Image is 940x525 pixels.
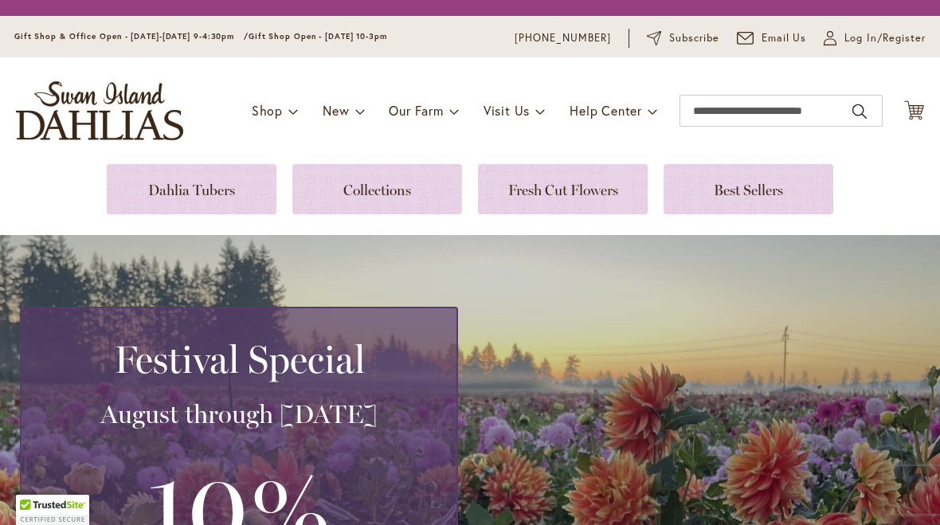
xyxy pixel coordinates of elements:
span: Email Us [762,30,807,46]
span: Subscribe [669,30,719,46]
span: Help Center [570,102,642,119]
span: Gift Shop & Office Open - [DATE]-[DATE] 9-4:30pm / [14,31,249,41]
a: [PHONE_NUMBER] [515,30,611,46]
span: Visit Us [484,102,530,119]
h3: August through [DATE] [41,398,437,430]
span: Our Farm [389,102,443,119]
a: store logo [16,81,183,140]
a: Subscribe [647,30,719,46]
button: Search [852,99,867,124]
a: Email Us [737,30,807,46]
span: Gift Shop Open - [DATE] 10-3pm [249,31,387,41]
span: Shop [252,102,283,119]
span: New [323,102,349,119]
span: Log In/Register [844,30,926,46]
h2: Festival Special [41,337,437,382]
a: Log In/Register [824,30,926,46]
